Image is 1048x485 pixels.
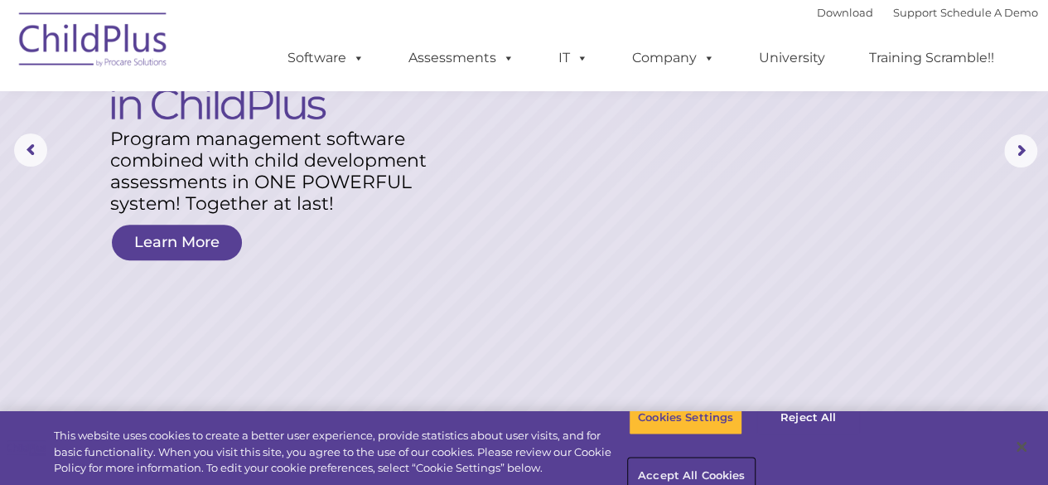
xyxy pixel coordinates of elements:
span: Last name [230,109,281,122]
a: Support [893,6,937,19]
a: University [742,41,842,75]
a: Download [817,6,873,19]
button: Reject All [756,400,860,435]
a: Company [616,41,732,75]
a: Assessments [392,41,531,75]
img: ChildPlus by Procare Solutions [11,1,176,84]
span: Phone number [230,177,301,190]
a: Schedule A Demo [940,6,1038,19]
a: Software [271,41,381,75]
button: Cookies Settings [629,400,742,435]
div: This website uses cookies to create a better user experience, provide statistics about user visit... [54,428,629,477]
a: IT [542,41,605,75]
a: Learn More [112,225,242,260]
a: Training Scramble!! [852,41,1011,75]
font: | [817,6,1038,19]
rs-layer: Program management software combined with child development assessments in ONE POWERFUL system! T... [110,129,446,215]
button: Close [1003,429,1040,465]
